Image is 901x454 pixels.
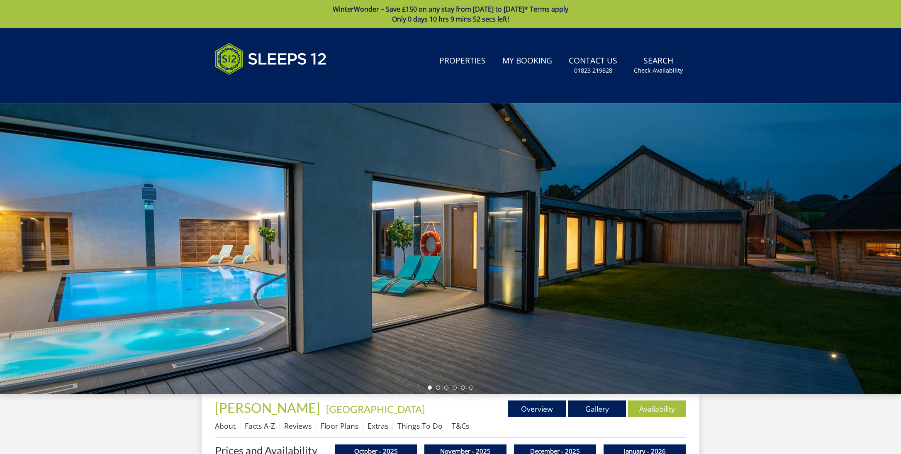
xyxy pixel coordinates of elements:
a: Properties [436,52,489,71]
a: Gallery [568,400,626,417]
span: - [323,403,425,415]
img: Sleeps 12 [215,38,327,80]
a: Overview [508,400,566,417]
a: About [215,421,236,431]
a: Things To Do [397,421,443,431]
a: My Booking [499,52,555,71]
a: Availability [628,400,686,417]
a: [PERSON_NAME] [215,400,323,416]
span: [PERSON_NAME] [215,400,320,416]
span: Only 0 days 10 hrs 9 mins 52 secs left! [392,15,509,24]
a: Floor Plans [321,421,358,431]
a: Facts A-Z [245,421,275,431]
small: 01823 219828 [574,66,612,75]
a: [GEOGRAPHIC_DATA] [326,403,425,415]
small: Check Availability [634,66,683,75]
a: Reviews [284,421,312,431]
iframe: Customer reviews powered by Trustpilot [211,85,298,92]
a: Contact Us01823 219828 [565,52,621,79]
a: T&Cs [452,421,469,431]
a: Extras [368,421,388,431]
a: SearchCheck Availability [631,52,686,79]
